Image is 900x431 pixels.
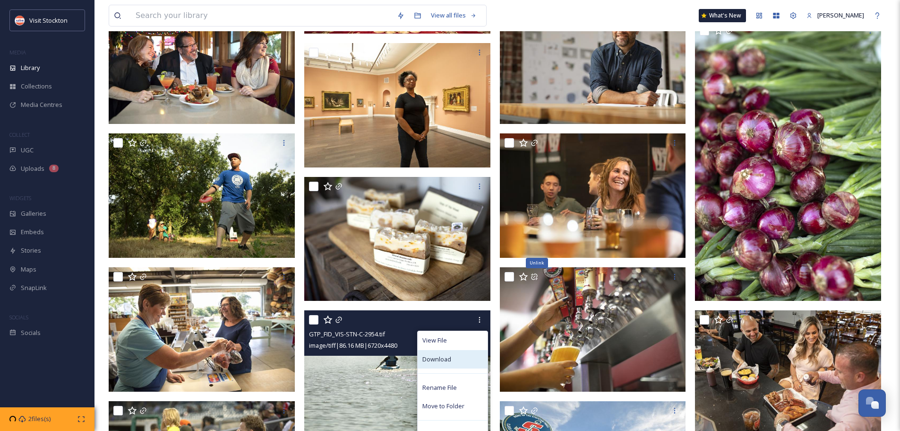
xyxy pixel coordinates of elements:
span: Maps [21,265,36,274]
span: SnapLink [21,283,47,292]
span: Uploads [21,164,44,173]
div: Unlink [526,258,548,268]
a: View all files [426,6,481,25]
span: Socials [21,328,41,337]
img: GTP_FID_VIS-STN-B-9841.tif [500,267,686,392]
a: [PERSON_NAME] [802,6,869,25]
span: Visit Stockton [29,16,68,25]
span: Galleries [21,209,46,218]
img: GTP_FID_VIS-STN-D-5645.tif [109,267,295,392]
span: COLLECT [9,131,30,138]
div: 8 [49,165,59,172]
img: GTP_FID_VIS-STN-B-8381.tif [304,177,490,301]
span: [PERSON_NAME] [817,11,864,19]
img: GTP_FID_VIS-STN-D-5012.tif [695,21,881,301]
a: What's New [699,9,746,22]
span: Collections [21,82,52,91]
img: unnamed.jpeg [15,16,25,25]
img: GTP_FID_VIS-STN-B-1480.tif [500,133,686,258]
img: GTP_FID_VIS-STN-D-7762.tif [109,133,295,258]
span: Embeds [21,228,44,237]
span: SOCIALS [9,314,28,321]
span: WIDGETS [9,194,31,202]
span: MEDIA [9,49,26,56]
span: image/tiff | 86.16 MB | 6720 x 4480 [309,341,397,350]
span: Rename File [422,383,457,392]
span: Download [422,355,451,364]
span: Media Centres [21,100,62,109]
span: Stories [21,246,41,255]
span: View File [422,336,447,345]
span: GTP_FID_VIS-STN-C-2954.tif [309,330,385,338]
span: 2 files(s) [28,414,51,423]
input: Search your library [131,5,392,26]
span: Library [21,63,40,72]
button: Open Chat [858,389,886,417]
span: Move to Folder [422,402,464,411]
img: GTP_FID_VIS-STN-C-3765.tif [304,43,490,167]
span: UGC [21,146,34,155]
